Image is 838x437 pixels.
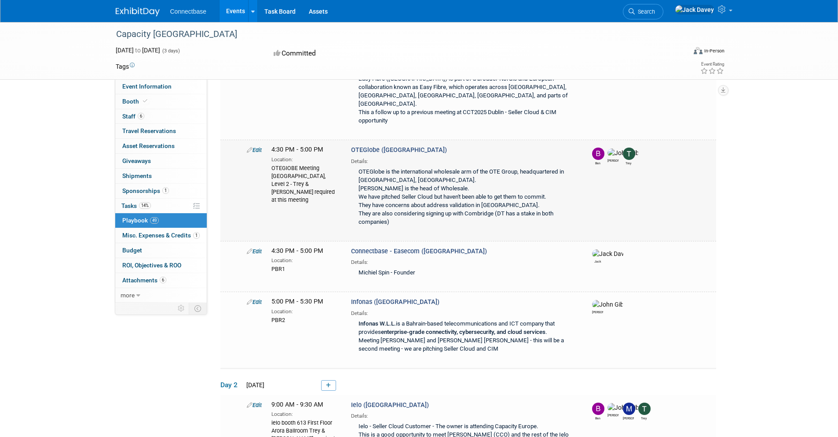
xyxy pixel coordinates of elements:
[115,154,207,168] a: Giveaways
[170,8,207,15] span: Connectbase
[607,412,618,418] div: John Giblin
[351,256,577,266] div: Details:
[115,124,207,138] a: Travel Reservations
[247,299,262,305] a: Edit
[134,47,142,54] span: to
[700,62,724,67] div: Event Rating
[115,273,207,288] a: Attachments6
[122,247,142,254] span: Budget
[121,292,135,299] span: more
[638,403,651,415] img: Trey Willis
[115,184,207,198] a: Sponsorships1
[122,83,172,90] span: Event Information
[351,410,577,420] div: Details:
[122,113,144,120] span: Staff
[115,139,207,153] a: Asset Reservations
[115,109,207,124] a: Staff6
[351,146,447,154] span: OTEGlobe ([GEOGRAPHIC_DATA])
[115,79,207,94] a: Event Information
[115,243,207,258] a: Budget
[115,228,207,243] a: Misc. Expenses & Credits1
[220,380,242,390] span: Day 2
[351,317,577,357] div: is a Bahrain-based telecommunications and ICT company that provides . Meeting [PERSON_NAME] and [...
[271,264,338,273] div: PBR1
[592,160,603,166] div: Ben Edmond
[193,232,200,239] span: 1
[271,298,323,305] span: 5:00 PM - 5:30 PM
[592,249,623,258] img: Jack Davey
[122,217,159,224] span: Playbook
[115,288,207,303] a: more
[351,47,577,129] div: [PERSON_NAME][EMAIL_ADDRESS][PERSON_NAME][DOMAIN_NAME] [PERSON_NAME] - Senior Advisor to Easy Fib...
[623,4,663,19] a: Search
[161,48,180,54] span: (3 days)
[592,300,623,309] img: John Giblin
[359,320,396,327] b: Infonas W.L.L.
[592,403,604,415] img: Ben Edmond
[122,172,152,179] span: Shipments
[189,303,207,314] td: Toggle Event Tabs
[607,157,618,163] div: John Giblin
[607,148,638,157] img: John Giblin
[635,8,655,15] span: Search
[271,155,338,163] div: Location:
[638,415,649,421] div: Trey Willis
[122,262,181,269] span: ROI, Objectives & ROO
[271,307,338,315] div: Location:
[592,415,603,421] div: Ben Edmond
[143,99,147,104] i: Booth reservation complete
[115,169,207,183] a: Shipments
[122,157,151,164] span: Giveaways
[122,142,175,149] span: Asset Reservations
[116,62,135,71] td: Tags
[138,113,144,119] span: 6
[139,202,151,209] span: 14%
[271,401,323,408] span: 9:00 AM - 9:30 AM
[351,307,577,317] div: Details:
[122,127,176,134] span: Travel Reservations
[351,298,439,306] span: Infonas ([GEOGRAPHIC_DATA])
[623,415,634,421] div: Mary Ann Rose
[351,266,577,281] div: Michiel Spin - Founder
[150,217,159,224] span: 49
[122,98,149,105] span: Booth
[607,403,638,412] img: John Giblin
[122,277,166,284] span: Attachments
[351,155,577,165] div: Details:
[244,381,264,389] span: [DATE]
[381,329,545,335] b: enterprise-grade connectivity, cybersecurity, and cloud services
[351,401,429,409] span: Ielo ([GEOGRAPHIC_DATA])
[623,160,634,166] div: Trey Willis
[271,146,323,153] span: 4:30 PM - 5:00 PM
[271,256,338,264] div: Location:
[675,5,714,15] img: Jack Davey
[174,303,189,314] td: Personalize Event Tab Strip
[247,248,262,255] a: Edit
[247,147,262,153] a: Edit
[162,187,169,194] span: 1
[122,187,169,194] span: Sponsorships
[115,258,207,273] a: ROI, Objectives & ROO
[115,213,207,228] a: Playbook49
[623,148,635,160] img: Trey Willis
[116,7,160,16] img: ExhibitDay
[160,277,166,283] span: 6
[634,46,725,59] div: Event Format
[121,202,151,209] span: Tasks
[623,403,635,415] img: Mary Ann Rose
[271,163,338,204] div: OTEGlOBE Meeting [GEOGRAPHIC_DATA], Level 2 - Trey & [PERSON_NAME] required at this meeting
[271,409,338,418] div: Location:
[271,247,323,255] span: 4:30 PM - 5:00 PM
[116,47,160,54] span: [DATE] [DATE]
[351,165,577,230] div: OTEGlobe is the international wholesale arm of the OTE Group, headquartered in [GEOGRAPHIC_DATA],...
[592,309,603,315] div: John Giblin
[247,402,262,408] a: Edit
[592,148,604,160] img: Ben Edmond
[122,232,200,239] span: Misc. Expenses & Credits
[694,47,703,54] img: Format-Inperson.png
[115,199,207,213] a: Tasks14%
[271,315,338,324] div: PBR2
[115,94,207,109] a: Booth
[113,26,673,42] div: Capacity [GEOGRAPHIC_DATA]
[271,46,465,61] div: Committed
